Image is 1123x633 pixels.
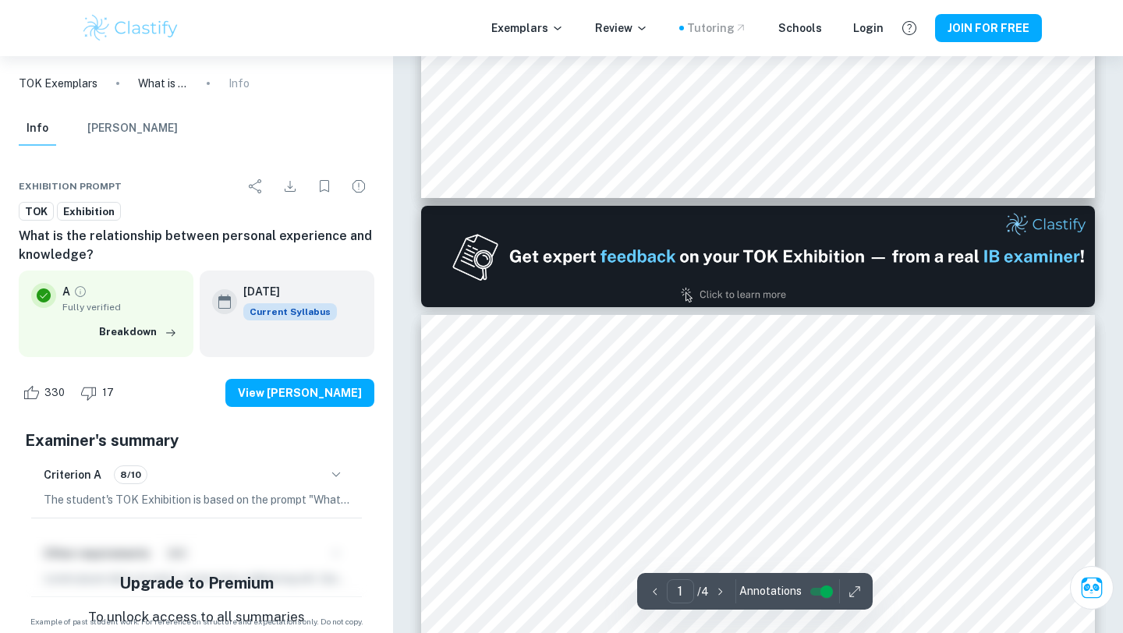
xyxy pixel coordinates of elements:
span: Exhibition Prompt [19,179,122,193]
button: View [PERSON_NAME] [225,379,374,407]
h5: Examiner's summary [25,429,368,452]
span: 17 [94,385,122,401]
div: Like [19,380,73,405]
button: Breakdown [95,320,181,344]
span: Current Syllabus [243,303,337,320]
span: Example of past student work. For reference on structure and expectations only. Do not copy. [19,616,374,628]
span: Exhibition [58,204,120,220]
div: Share [240,171,271,202]
img: Clastify logo [81,12,180,44]
span: 8/10 [115,468,147,482]
button: Info [19,111,56,146]
a: Login [853,19,884,37]
h5: Upgrade to Premium [119,571,274,595]
button: [PERSON_NAME] [87,111,178,146]
p: / 4 [697,583,709,600]
img: Ad [421,206,1095,307]
p: Exemplars [491,19,564,37]
span: 330 [36,385,73,401]
h6: What is the relationship between personal experience and knowledge? [19,227,374,264]
button: JOIN FOR FREE [935,14,1042,42]
p: A [62,283,70,300]
div: Bookmark [309,171,340,202]
a: TOK Exemplars [19,75,97,92]
h6: Criterion A [44,466,101,483]
span: Fully verified [62,300,181,314]
a: Tutoring [687,19,747,37]
p: Review [595,19,648,37]
a: Schools [778,19,822,37]
div: Report issue [343,171,374,202]
p: To unlock access to all summaries [88,607,305,628]
p: The student's TOK Exhibition is based on the prompt "What is the relationship between personal ex... [44,491,349,508]
span: Annotations [739,583,802,599]
a: Exhibition [57,202,121,221]
p: What is the relationship between personal experience and knowledge? [138,75,188,92]
div: Dislike [76,380,122,405]
p: Info [228,75,250,92]
div: Download [275,171,306,202]
button: Ask Clai [1070,566,1114,610]
a: TOK [19,202,54,221]
a: Grade fully verified [73,285,87,299]
h6: [DATE] [243,283,324,300]
button: Help and Feedback [896,15,923,41]
span: TOK [19,204,53,220]
div: This exemplar is based on the current syllabus. Feel free to refer to it for inspiration/ideas wh... [243,303,337,320]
